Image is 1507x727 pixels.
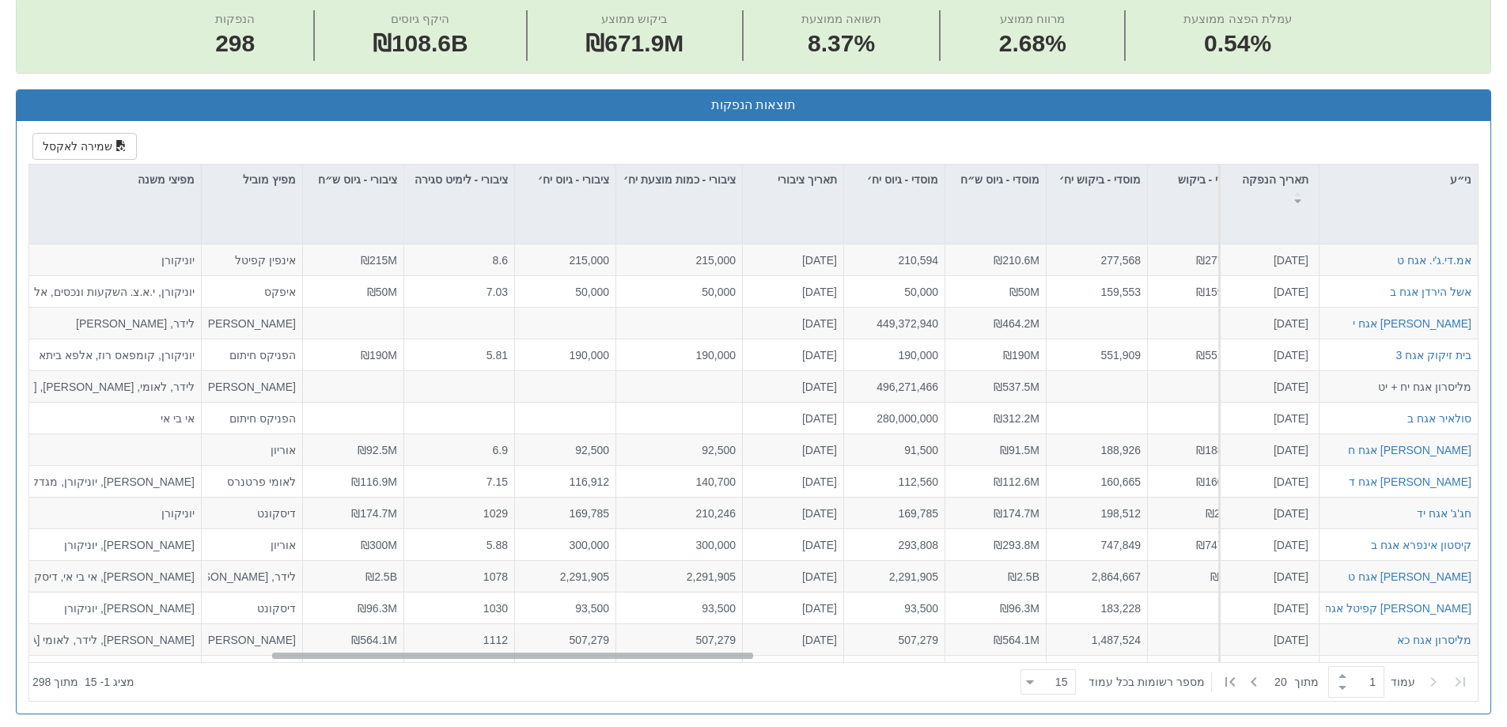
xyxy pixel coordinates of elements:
[34,631,195,647] div: [PERSON_NAME], לידר, לאומי [GEOGRAPHIC_DATA], [PERSON_NAME], [PERSON_NAME] חיתום, איפקס, יוניקורן...
[1053,600,1141,615] div: 183,228
[521,536,609,552] div: 300,000
[521,631,609,647] div: 507,279
[411,346,508,362] div: 5.81
[367,285,397,297] span: ₪50M
[994,633,1039,646] span: ₪564.1M
[34,252,195,268] div: יוניקורן
[1089,674,1205,690] span: ‏מספר רשומות בכל עמוד
[994,506,1039,519] span: ₪174.7M
[1225,378,1308,394] div: [DATE]
[850,346,938,362] div: 190,000
[623,600,736,615] div: 93,500
[1225,631,1308,647] div: [DATE]
[850,536,938,552] div: 293,808
[1210,570,1242,582] span: ₪3.1B
[1417,505,1471,521] div: חג'ג' אגח יד
[28,165,201,195] div: מפיצי משנה
[1371,536,1471,552] button: קיסטון אינפרא אגח ב
[34,346,195,362] div: יוניקורן, קומפאס רוז, אלפא ביתא
[32,665,134,699] div: ‏מציג 1 - 15 ‏ מתוך 298
[215,12,255,25] span: הנפקות
[351,633,397,646] span: ₪564.1M
[844,165,945,213] div: מוסדי - גיוס יח׳
[208,252,296,268] div: אינפין קפיטל
[34,536,195,552] div: [PERSON_NAME], יוניקורן
[34,378,195,394] div: לידר, לאומי, [PERSON_NAME], [PERSON_NAME], איפקס
[623,441,736,457] div: 92,500
[521,283,609,299] div: 50,000
[1225,283,1308,299] div: [DATE]
[1326,378,1471,394] div: מליסרון אגח יח + יט
[623,536,736,552] div: 300,000
[1397,631,1471,647] button: מליסרון אגח כא
[601,12,668,25] span: ביקוש ממוצע
[1348,568,1471,584] button: [PERSON_NAME] אגח ט
[994,538,1039,551] span: ₪293.8M
[365,570,397,582] span: ₪2.5B
[303,165,403,213] div: ציבורי - גיוס ש״ח
[202,165,302,195] div: מפיץ מוביל
[411,473,508,489] div: 7.15
[521,441,609,457] div: 92,500
[1397,252,1471,268] div: אמ.די.ג'י. אגח ט
[208,631,296,647] div: [PERSON_NAME] קפיטל
[1053,473,1141,489] div: 160,665
[1053,505,1141,521] div: 198,512
[521,473,609,489] div: 116,912
[351,475,397,487] span: ₪116.9M
[1396,346,1471,362] button: בית זיקוק אגח 3
[1221,165,1319,213] div: תאריך הנפקה
[1206,506,1242,519] span: ₪200M
[1225,600,1308,615] div: [DATE]
[1225,346,1308,362] div: [DATE]
[208,410,296,426] div: הפניקס חיתום
[411,252,508,268] div: 8.6
[208,378,296,394] div: [PERSON_NAME] קפיטל
[411,631,508,647] div: 1112
[749,315,837,331] div: [DATE]
[994,380,1039,392] span: ₪537.5M
[411,568,508,584] div: 1078
[34,600,195,615] div: [PERSON_NAME], יוניקורן
[411,600,508,615] div: 1030
[1053,441,1141,457] div: 188,926
[515,165,615,213] div: ציבורי - גיוס יח׳
[749,252,837,268] div: [DATE]
[850,441,938,457] div: 91,500
[351,506,397,519] span: ₪174.7M
[1000,12,1065,25] span: מרווח ממוצע
[1348,441,1471,457] button: [PERSON_NAME] אגח ח
[999,27,1066,61] span: 2.68%
[521,568,609,584] div: 2,291,905
[994,316,1039,329] span: ₪464.2M
[623,283,736,299] div: 50,000
[801,27,881,61] span: 8.37%
[1225,473,1308,489] div: [DATE]
[1183,27,1291,61] span: 0.54%
[34,410,195,426] div: אי בי אי
[1047,165,1147,213] div: מוסדי - ביקוש יח׳
[361,254,397,267] span: ₪215M
[1225,315,1308,331] div: [DATE]
[1274,674,1294,690] span: 20
[1008,570,1039,582] span: ₪2.5B
[1053,283,1141,299] div: 159,553
[208,536,296,552] div: אוריון
[1225,505,1308,521] div: [DATE]
[208,505,296,521] div: דיסקונט
[361,538,397,551] span: ₪300M
[1053,568,1141,584] div: 2,864,667
[1014,665,1475,699] div: ‏ מתוך
[1196,538,1242,551] span: ₪747.8M
[1349,473,1471,489] button: [PERSON_NAME] אגח ד
[1315,600,1471,615] button: [PERSON_NAME] קפיטל אגח ד
[34,315,195,331] div: לידר, [PERSON_NAME]
[411,441,508,457] div: 6.9
[623,568,736,584] div: 2,291,905
[1053,536,1141,552] div: 747,849
[749,505,837,521] div: [DATE]
[850,252,938,268] div: 210,594
[749,378,837,394] div: [DATE]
